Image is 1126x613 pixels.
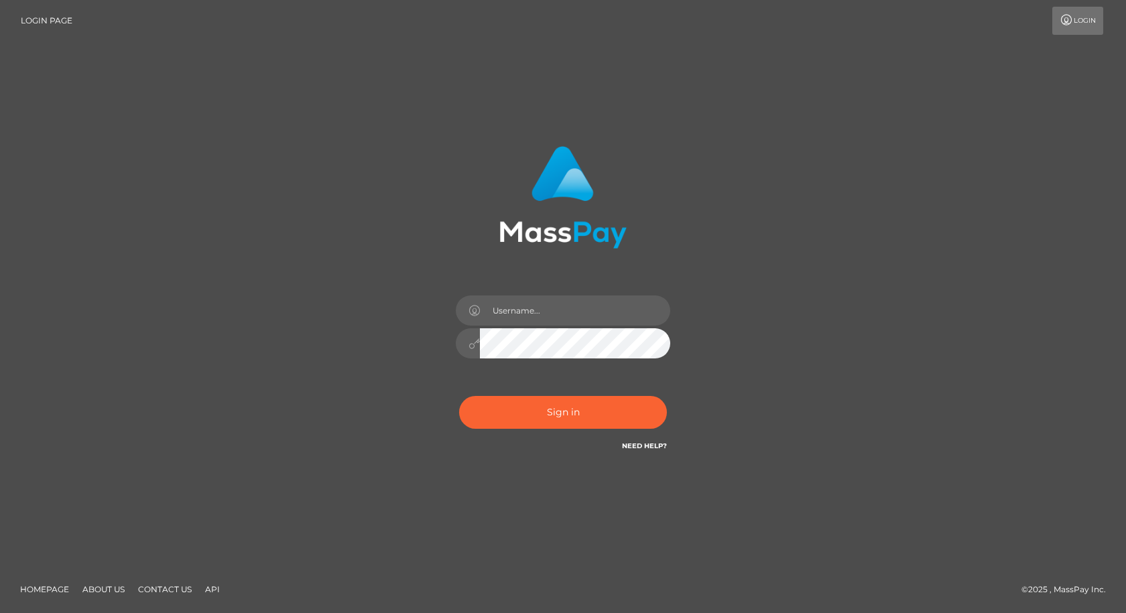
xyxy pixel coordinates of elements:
a: Contact Us [133,579,197,600]
div: © 2025 , MassPay Inc. [1021,582,1116,597]
a: About Us [77,579,130,600]
input: Username... [480,295,670,326]
a: API [200,579,225,600]
a: Login Page [21,7,72,35]
img: MassPay Login [499,146,627,249]
a: Homepage [15,579,74,600]
a: Need Help? [622,441,667,450]
a: Login [1052,7,1103,35]
button: Sign in [459,396,667,429]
